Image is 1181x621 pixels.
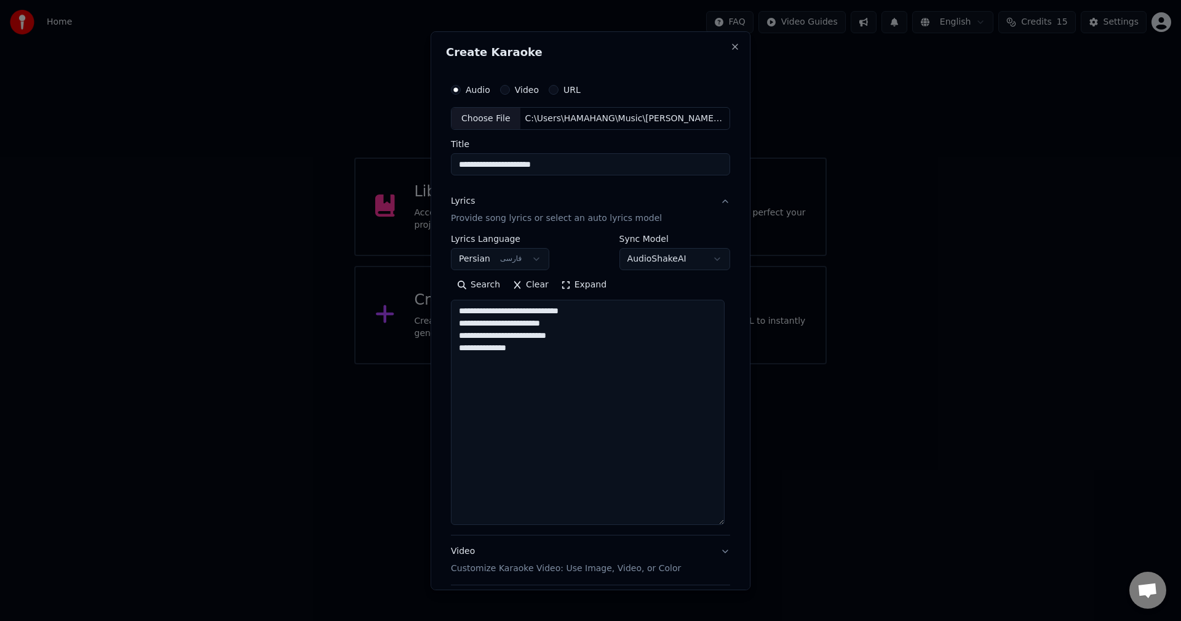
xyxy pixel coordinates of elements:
[451,234,549,243] label: Lyrics Language
[451,107,520,129] div: Choose File
[451,212,662,225] p: Provide song lyrics or select an auto lyrics model
[466,85,490,94] label: Audio
[451,275,506,295] button: Search
[619,234,730,243] label: Sync Model
[446,46,735,57] h2: Create Karaoke
[451,234,730,535] div: LyricsProvide song lyrics or select an auto lyrics model
[451,545,681,575] div: Video
[515,85,539,94] label: Video
[506,275,555,295] button: Clear
[555,275,613,295] button: Expand
[451,563,681,575] p: Customize Karaoke Video: Use Image, Video, or Color
[451,585,730,617] button: Advanced
[451,195,475,207] div: Lyrics
[451,185,730,234] button: LyricsProvide song lyrics or select an auto lyrics model
[520,112,730,124] div: C:\Users\HAMAHANG\Music\[PERSON_NAME]-[PERSON_NAME] [PERSON_NAME].mp3
[451,140,730,148] label: Title
[563,85,581,94] label: URL
[451,535,730,585] button: VideoCustomize Karaoke Video: Use Image, Video, or Color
